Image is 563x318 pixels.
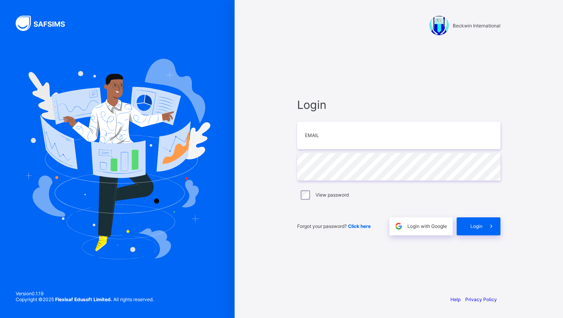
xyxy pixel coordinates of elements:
[55,296,112,302] strong: Flexisaf Edusoft Limited.
[348,223,371,229] a: Click here
[394,222,403,231] img: google.396cfc9801f0270233282035f929180a.svg
[316,192,349,198] label: View password
[16,16,74,31] img: SAFSIMS Logo
[465,296,497,302] a: Privacy Policy
[297,223,371,229] span: Forgot your password?
[450,296,461,302] a: Help
[16,296,154,302] span: Copyright © 2025 All rights reserved.
[470,223,482,229] span: Login
[24,59,210,259] img: Hero Image
[16,291,154,296] span: Version 0.1.19
[407,223,447,229] span: Login with Google
[453,23,500,29] span: Beckwin International
[297,98,500,112] span: Login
